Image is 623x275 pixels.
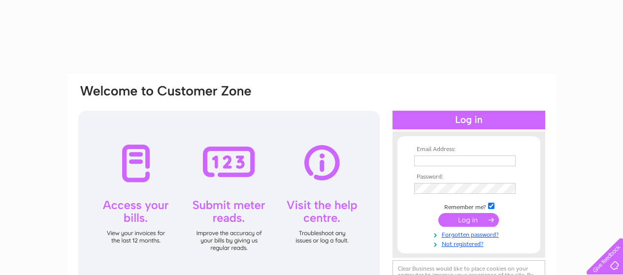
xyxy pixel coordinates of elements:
[412,174,526,181] th: Password:
[412,201,526,211] td: Remember me?
[412,146,526,153] th: Email Address:
[438,213,499,227] input: Submit
[414,229,526,239] a: Forgotten password?
[414,239,526,248] a: Not registered?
